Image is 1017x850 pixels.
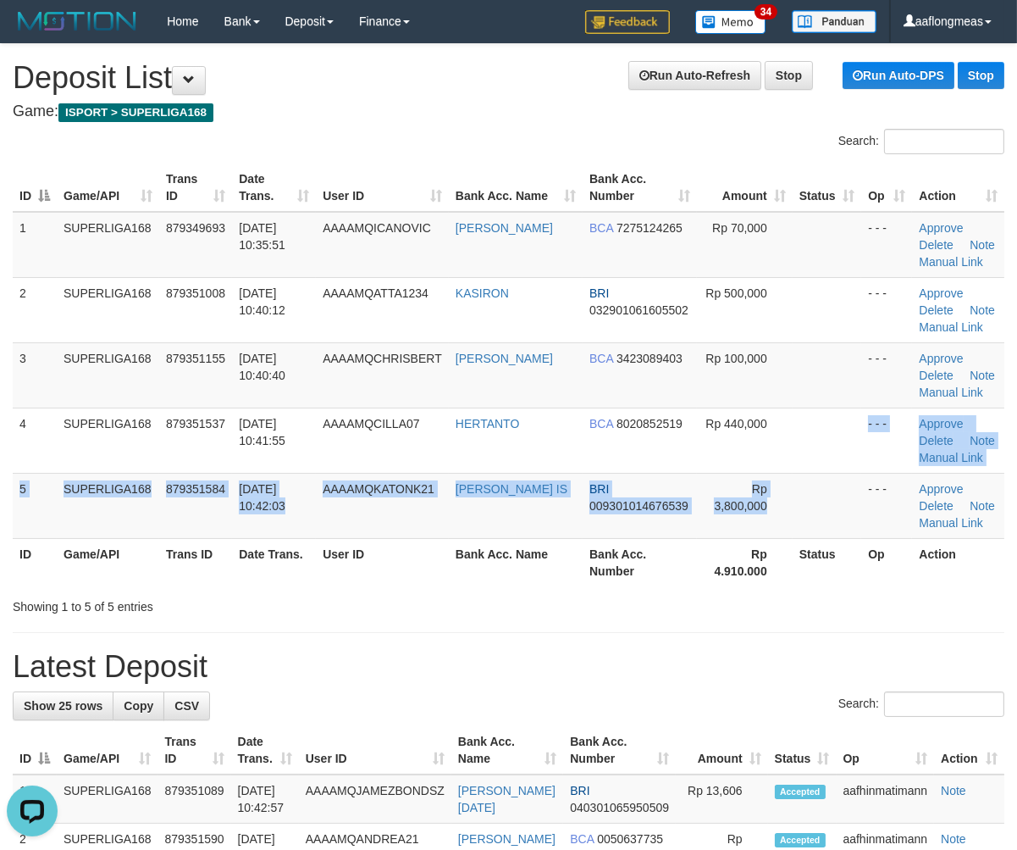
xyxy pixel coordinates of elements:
[231,775,299,824] td: [DATE] 10:42:57
[919,352,963,365] a: Approve
[697,164,792,212] th: Amount: activate to sort column ascending
[456,417,519,431] a: HERTANTO
[919,369,953,382] a: Delete
[13,212,57,278] td: 1
[158,775,231,824] td: 879351089
[919,499,953,513] a: Delete
[456,286,509,300] a: KASIRON
[166,286,225,300] span: 879351008
[919,255,983,269] a: Manual Link
[919,286,963,300] a: Approve
[166,482,225,496] span: 879351584
[13,775,57,824] td: 1
[616,221,683,235] span: Copy 7275124265 to clipboard
[970,238,995,252] a: Note
[793,538,861,586] th: Status
[458,784,555,814] a: [PERSON_NAME][DATE]
[861,164,912,212] th: Op: activate to sort column ascending
[13,342,57,408] td: 3
[166,417,225,431] span: 879351537
[239,482,285,513] span: [DATE] 10:42:03
[13,164,57,212] th: ID: activate to sort column descending
[570,801,669,814] span: Copy 040301065950509 to clipboard
[884,129,1004,154] input: Search:
[628,61,761,90] a: Run Auto-Refresh
[449,164,583,212] th: Bank Acc. Name: activate to sort column ascending
[13,726,57,775] th: ID: activate to sort column descending
[589,286,609,300] span: BRI
[837,726,935,775] th: Op: activate to sort column ascending
[57,408,159,473] td: SUPERLIGA168
[159,538,232,586] th: Trans ID
[158,726,231,775] th: Trans ID: activate to sort column ascending
[861,408,912,473] td: - - -
[113,692,164,720] a: Copy
[323,417,419,431] span: AAAAMQCILLA07
[754,4,777,19] span: 34
[124,699,153,713] span: Copy
[912,538,1004,586] th: Action
[13,692,113,720] a: Show 25 rows
[323,221,431,235] span: AAAAMQICANOVIC
[695,10,766,34] img: Button%20Memo.svg
[765,61,813,90] a: Stop
[13,61,1004,95] h1: Deposit List
[714,482,766,513] span: Rp 3,800,000
[919,451,983,464] a: Manual Link
[57,538,159,586] th: Game/API
[585,10,670,34] img: Feedback.jpg
[7,7,58,58] button: Open LiveChat chat widget
[861,342,912,408] td: - - -
[316,164,449,212] th: User ID: activate to sort column ascending
[941,832,966,846] a: Note
[57,212,159,278] td: SUPERLIGA168
[323,286,428,300] span: AAAAMQATTA1234
[712,221,767,235] span: Rp 70,000
[456,352,553,365] a: [PERSON_NAME]
[24,699,102,713] span: Show 25 rows
[705,417,766,431] span: Rp 440,000
[768,726,837,775] th: Status: activate to sort column ascending
[838,692,1004,717] label: Search:
[316,538,449,586] th: User ID
[589,482,609,496] span: BRI
[57,277,159,342] td: SUPERLIGA168
[919,303,953,317] a: Delete
[919,417,963,431] a: Approve
[705,286,766,300] span: Rp 500,000
[232,164,316,212] th: Date Trans.: activate to sort column ascending
[231,726,299,775] th: Date Trans.: activate to sort column ascending
[323,482,434,496] span: AAAAMQKATONK21
[451,726,563,775] th: Bank Acc. Name: activate to sort column ascending
[970,303,995,317] a: Note
[239,352,285,382] span: [DATE] 10:40:40
[775,833,826,847] span: Accepted
[919,482,963,496] a: Approve
[239,286,285,317] span: [DATE] 10:40:12
[919,238,953,252] a: Delete
[589,303,688,317] span: Copy 032901061605502 to clipboard
[861,277,912,342] td: - - -
[676,726,768,775] th: Amount: activate to sort column ascending
[13,592,411,615] div: Showing 1 to 5 of 5 entries
[13,8,141,34] img: MOTION_logo.png
[299,726,451,775] th: User ID: activate to sort column ascending
[861,538,912,586] th: Op
[792,10,876,33] img: panduan.png
[589,221,613,235] span: BCA
[589,417,613,431] span: BCA
[174,699,199,713] span: CSV
[970,369,995,382] a: Note
[793,164,861,212] th: Status: activate to sort column ascending
[13,538,57,586] th: ID
[861,473,912,538] td: - - -
[697,538,792,586] th: Rp 4.910.000
[583,164,697,212] th: Bank Acc. Number: activate to sort column ascending
[299,775,451,824] td: AAAAMQJAMEZBONDSZ
[838,129,1004,154] label: Search:
[861,212,912,278] td: - - -
[958,62,1004,89] a: Stop
[13,408,57,473] td: 4
[583,538,697,586] th: Bank Acc. Number
[616,417,683,431] span: Copy 8020852519 to clipboard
